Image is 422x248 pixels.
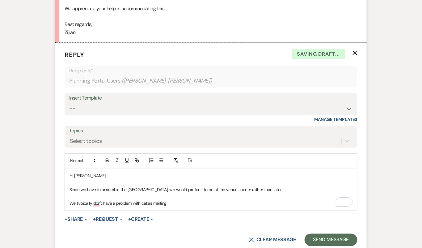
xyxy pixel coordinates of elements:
button: Share [65,217,88,222]
span: ( [PERSON_NAME], [PERSON_NAME] ) [122,77,213,85]
a: Manage Templates [314,117,357,122]
button: Request [93,217,123,222]
span: Reply [65,51,84,59]
p: We typically don't have a problem with cakes melting [70,200,352,207]
p: Best regards, [65,20,357,28]
span: + [128,217,131,222]
span: + [93,217,96,222]
p: Since we have to assemble the [GEOGRAPHIC_DATA], we would prefer it to be at the venue sooner rat... [70,186,352,193]
button: Clear message [249,237,296,242]
div: Select topics [70,137,102,145]
button: Create [128,217,154,222]
div: Insert Template [69,94,353,103]
span: Saving draft... [292,49,345,59]
p: Zijian [65,28,357,36]
div: To enrich screen reader interactions, please activate Accessibility in Grammarly extension settings [65,169,357,211]
p: Hi [PERSON_NAME], [70,172,352,179]
p: Recipients* [69,67,353,75]
span: + [65,217,67,222]
p: We appreciate your help in accommodating this. [65,5,357,13]
div: Planning Portal Users [69,75,353,87]
button: Send Message [305,234,357,246]
label: Topics [69,126,353,135]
